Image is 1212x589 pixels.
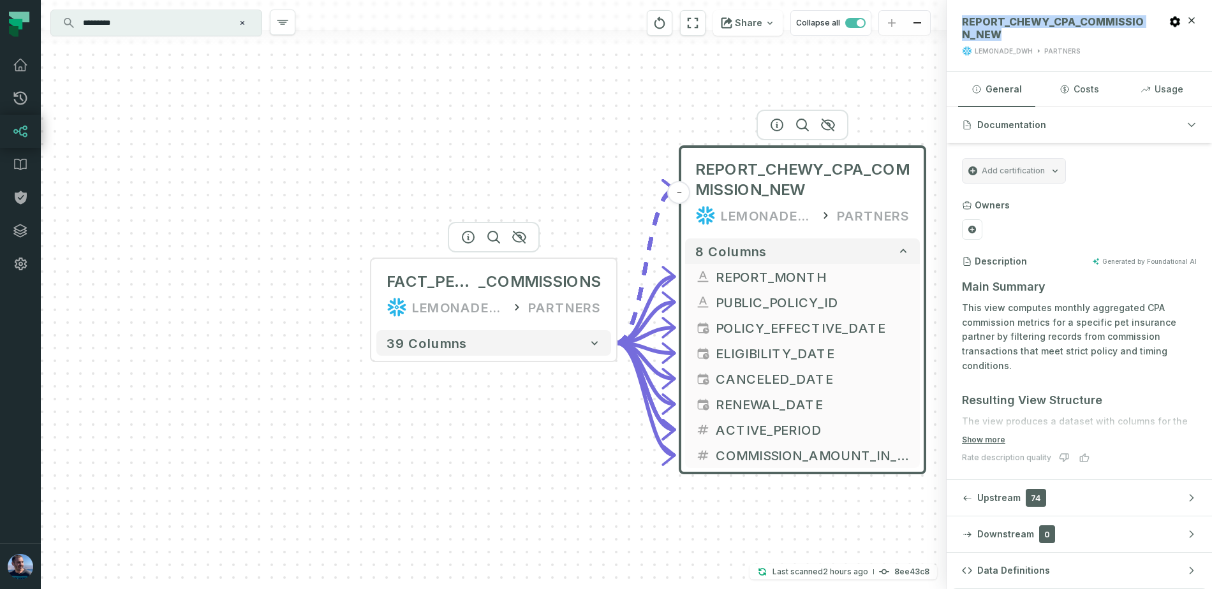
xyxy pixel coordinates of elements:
g: Edge from 6c69f3422e783ae9fde9944d5c70d486 to fa36d01a310a13a72fc352a3af254729 [616,277,675,343]
g: Edge from 6c69f3422e783ae9fde9944d5c70d486 to fa36d01a310a13a72fc352a3af254729 [616,328,675,343]
g: Edge from 6c69f3422e783ae9fde9944d5c70d486 to fa36d01a310a13a72fc352a3af254729 [616,302,675,343]
img: avatar of Tal Kurnas [8,554,33,579]
span: float [695,447,711,463]
span: date [695,320,711,335]
button: Data Definitions [947,553,1212,588]
span: Documentation [977,119,1046,131]
g: Edge from 6c69f3422e783ae9fde9944d5c70d486 to fa36d01a310a13a72fc352a3af254729 [616,190,675,343]
span: PUBLIC_POLICY_ID [716,293,910,312]
button: Show more [962,435,1005,445]
div: LEMONADE_DWH [412,297,505,317]
h3: Resulting View Structure [962,391,1197,409]
div: Rate description quality [962,453,1051,463]
span: REPORT_MONTH [716,267,910,286]
g: Edge from 6c69f3422e783ae9fde9944d5c70d486 to fa36d01a310a13a72fc352a3af254729 [616,343,675,430]
button: PUBLIC_POLICY_ID [685,289,920,315]
span: CANCELED_DATE [716,369,910,388]
span: ACTIVE_PERIOD [716,420,910,439]
span: Upstream [977,491,1021,504]
g: Edge from 6c69f3422e783ae9fde9944d5c70d486 to fa36d01a310a13a72fc352a3af254729 [616,343,675,379]
button: COMMISSION_AMOUNT_IN_DOLLARS [685,442,920,468]
h4: 8ee43c8 [894,568,929,576]
span: string [695,269,711,284]
div: FACT_PET_PARTNERS_COMMISSIONS [387,272,601,292]
span: ELIGIBILITY_DATE [716,344,910,363]
button: Last scanned[DATE] 2:26:10 PM8ee43c8 [750,564,937,579]
span: date [695,396,711,412]
span: 74 [1026,489,1046,507]
div: PARTNERS [528,297,601,317]
button: Clear search query [236,17,249,29]
span: COMMISSION_AMOUNT_IN_DOLLARS [716,446,910,465]
span: 0 [1039,525,1055,543]
button: CANCELED_DATE [685,366,920,391]
button: RENEWAL_DATE [685,391,920,417]
span: Add certification [982,166,1045,176]
button: Downstream0 [947,516,1212,552]
button: Costs [1040,72,1118,106]
button: zoom out [905,11,930,36]
span: REPORT_CHEWY_CPA_COMMISSION_NEW [962,15,1151,41]
g: Edge from 6c69f3422e783ae9fde9944d5c70d486 to fa36d01a310a13a72fc352a3af254729 [616,343,675,455]
button: Documentation [947,107,1212,143]
span: Data Definitions [977,564,1050,577]
div: LEMONADE_DWH [721,205,814,226]
button: - [668,181,691,204]
button: Upstream74 [947,480,1212,516]
div: PARTNERS [1044,47,1081,56]
span: Downstream [977,528,1034,541]
span: _COMMISSIONS [478,272,601,292]
button: General [958,72,1035,106]
button: Add certification [962,158,1066,184]
span: 8 columns [695,244,767,259]
span: RENEWAL_DATE [716,395,910,414]
button: REPORT_MONTH [685,264,920,289]
h3: Main Summary [962,278,1197,296]
span: POLICY_EFFECTIVE_DATE [716,318,910,337]
span: date [695,345,711,361]
h3: Owners [975,199,1010,212]
span: date [695,371,711,386]
p: This view computes monthly aggregated CPA commission metrics for a specific pet insurance partner... [962,301,1197,374]
g: Edge from 6c69f3422e783ae9fde9944d5c70d486 to fa36d01a310a13a72fc352a3af254729 [616,343,675,404]
span: decimal [695,422,711,437]
p: Last scanned [772,565,868,578]
button: Share [713,10,783,36]
button: ELIGIBILITY_DATE [685,340,920,366]
div: LEMONADE_DWH [975,47,1033,56]
button: Usage [1123,72,1201,106]
button: Collapse all [790,10,871,36]
span: FACT_PET_PARTNERS [387,272,478,292]
span: REPORT_CHEWY_CPA_COMMISSION_NEW [695,159,910,200]
button: Generated by Foundational AI [1092,258,1197,265]
div: PARTNERS [837,205,910,226]
span: string [695,294,711,310]
h3: Description [975,255,1027,268]
button: ACTIVE_PERIOD [685,417,920,442]
button: POLICY_EFFECTIVE_DATE [685,315,920,340]
span: 39 columns [387,335,467,351]
g: Edge from 6c69f3422e783ae9fde9944d5c70d486 to fa36d01a310a13a72fc352a3af254729 [616,343,675,353]
relative-time: Oct 10, 2025, 2:26 PM EDT [823,567,868,576]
